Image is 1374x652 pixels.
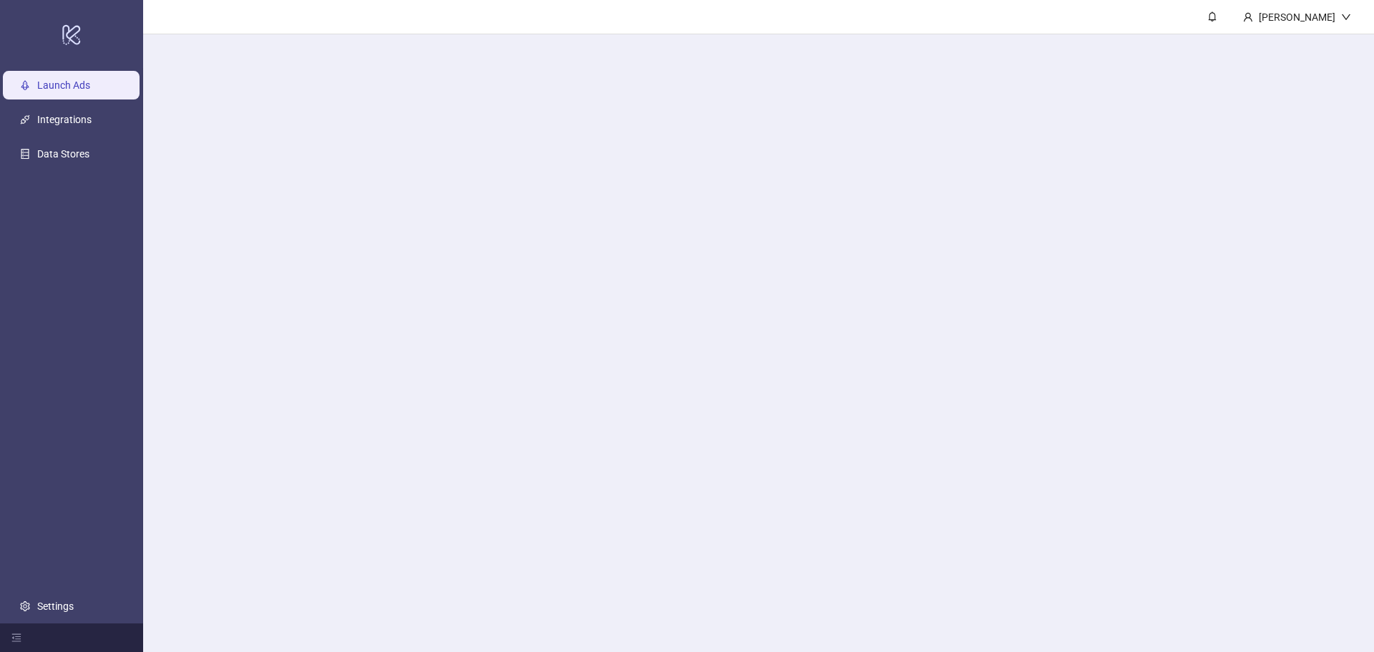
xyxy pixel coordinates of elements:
[1253,9,1341,25] div: [PERSON_NAME]
[11,633,21,643] span: menu-fold
[37,79,90,91] a: Launch Ads
[1341,12,1351,22] span: down
[37,600,74,612] a: Settings
[37,114,92,125] a: Integrations
[1243,12,1253,22] span: user
[37,148,89,160] a: Data Stores
[1207,11,1217,21] span: bell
